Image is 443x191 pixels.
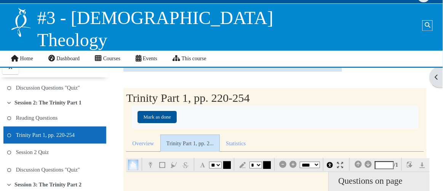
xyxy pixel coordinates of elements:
[395,162,398,168] span: Number of pages
[338,176,420,186] h4: Questions on page
[327,162,333,168] img: Hide Annotations
[7,116,12,120] i: To do
[355,164,362,165] i: Previous page
[365,164,372,165] i: Next page
[7,168,12,172] i: To do
[182,162,189,168] img: Strikeout text and add a comment.
[289,164,297,165] i: zoom in
[143,56,157,61] span: Events
[56,56,80,61] span: Dashboard
[126,91,250,104] h2: Trinity Part 1, pp. 220-254
[182,56,206,61] span: This course
[16,164,80,175] a: Discussion Questions "Quiz"
[7,133,12,137] i: To do
[87,51,128,67] a: Courses
[157,160,167,170] button: Add a Rectangle in the document and write a comment.
[10,51,206,67] nav: Site links
[37,8,273,50] span: #3 - [DEMOGRAPHIC_DATA] Theology
[165,51,214,67] a: This course
[145,160,155,170] button: Add a pin in the document and write a comment.
[327,162,336,168] a: Hide Annotations
[16,147,49,157] a: Session 2 Quiz
[180,160,190,170] button: Strikeout text and add a comment.
[220,135,252,152] a: Statistics
[16,130,75,140] a: Trinity Part 1, pp. 220-254
[419,162,425,168] img: download comments
[353,160,398,170] span: /
[16,82,80,93] a: Discussion Questions "Quiz"
[197,160,208,170] button: Add a text in the document.
[128,51,165,67] a: Events
[103,56,120,61] span: Courses
[128,160,138,170] button: Cursor
[238,160,248,170] button: Draw in the document with the pen.
[14,100,82,106] a: Session 2: The Trinity Part 1
[407,162,414,169] img: download document
[3,51,41,67] a: Home
[10,7,32,38] img: Logo
[20,56,33,61] span: Home
[169,160,179,170] button: Highlight text and add a comment.
[7,151,12,154] i: To do
[160,135,220,152] a: Trinity Part 1, pp. 2...
[7,101,12,104] span: Collapse
[200,162,206,168] img: Add a text in the document.
[41,51,87,67] a: Dashboard
[138,111,177,123] button: Mark Trinity Part 1, pp. 220-254 as done
[7,183,12,186] span: Collapse
[263,161,271,169] a: Pick a color
[279,164,286,165] i: zoom out
[337,162,343,168] img: Fullscreen
[126,135,160,152] a: Overview
[14,181,82,188] a: Session 3: The Trinity Part 2
[223,161,231,169] a: Pick a color
[147,162,154,168] img: Add a pin in the document and write a comment.
[337,162,346,168] a: Fullscreen
[16,112,58,123] a: Reading Questions
[171,162,177,168] img: Highlight text and add a comment.
[159,162,165,168] img: Add a Rectangle in the document and write a comment.
[240,162,246,168] img: Draw in the document with the pen.
[7,86,12,90] i: To do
